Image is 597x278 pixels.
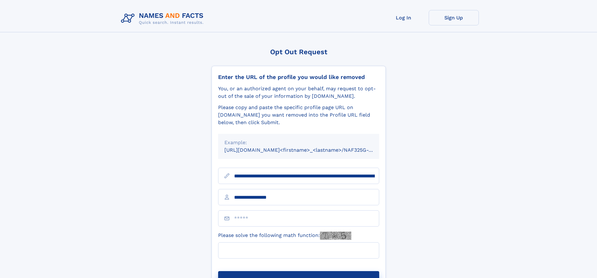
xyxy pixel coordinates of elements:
small: [URL][DOMAIN_NAME]<firstname>_<lastname>/NAF325G-xxxxxxxx [224,147,391,153]
div: Please copy and paste the specific profile page URL on [DOMAIN_NAME] you want removed into the Pr... [218,104,379,126]
div: Opt Out Request [212,48,386,56]
label: Please solve the following math function: [218,232,351,240]
div: You, or an authorized agent on your behalf, may request to opt-out of the sale of your informatio... [218,85,379,100]
a: Log In [379,10,429,25]
div: Enter the URL of the profile you would like removed [218,74,379,81]
div: Example: [224,139,373,146]
a: Sign Up [429,10,479,25]
img: Logo Names and Facts [118,10,209,27]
